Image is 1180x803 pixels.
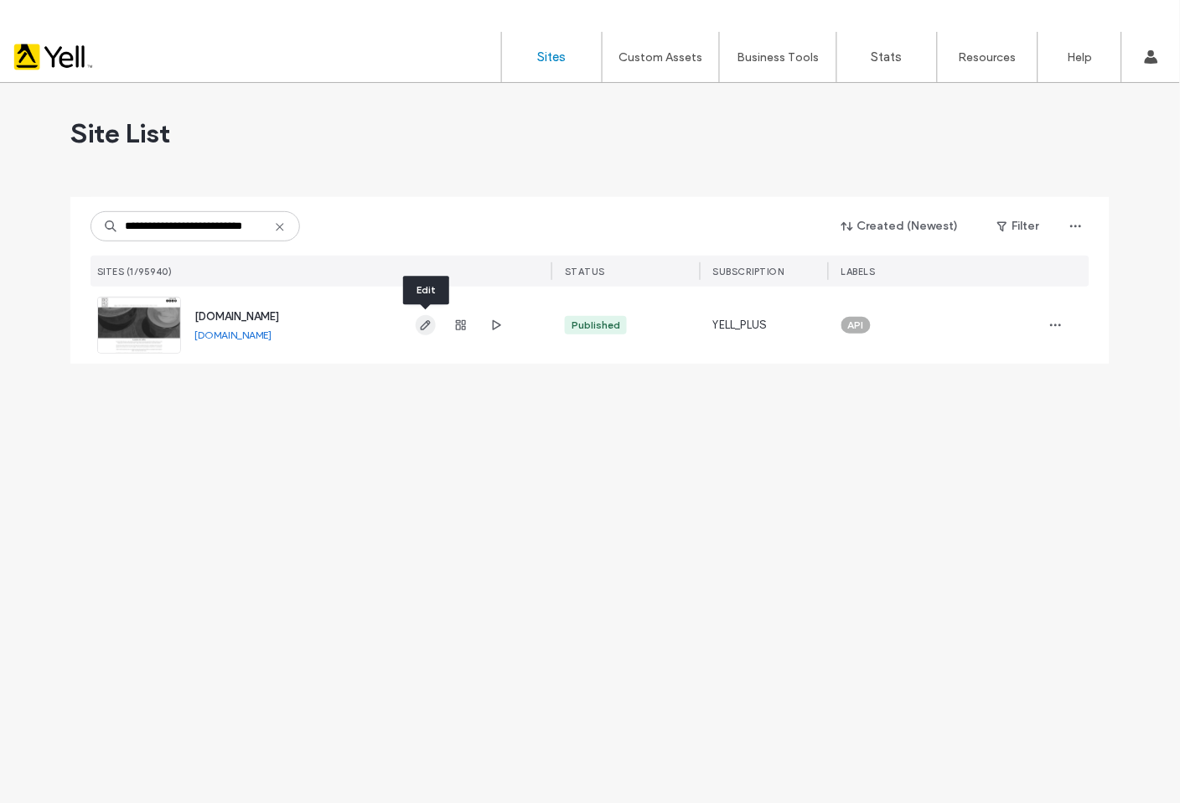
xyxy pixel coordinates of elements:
[938,32,1038,82] a: Resources
[565,266,605,277] span: STATUS
[70,117,170,150] span: Site List
[959,50,1017,65] label: Resources
[572,318,620,333] div: Published
[538,49,567,65] label: Sites
[194,329,272,341] a: [DOMAIN_NAME]
[1068,50,1093,65] label: Help
[848,318,864,333] span: API
[713,317,768,334] span: YELL_PLUS
[38,12,72,27] span: Help
[872,49,903,65] label: Stats
[827,213,974,240] button: Created (Newest)
[737,50,820,65] label: Business Tools
[97,266,173,277] span: SITES (1/95940)
[837,32,937,82] a: Stats
[713,266,784,277] span: SUBSCRIPTION
[502,32,602,82] a: Sites
[841,266,876,277] span: LABELS
[619,50,703,65] label: Custom Assets
[403,277,449,305] div: Edit
[981,213,1056,240] button: Filter
[194,310,279,323] a: [DOMAIN_NAME]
